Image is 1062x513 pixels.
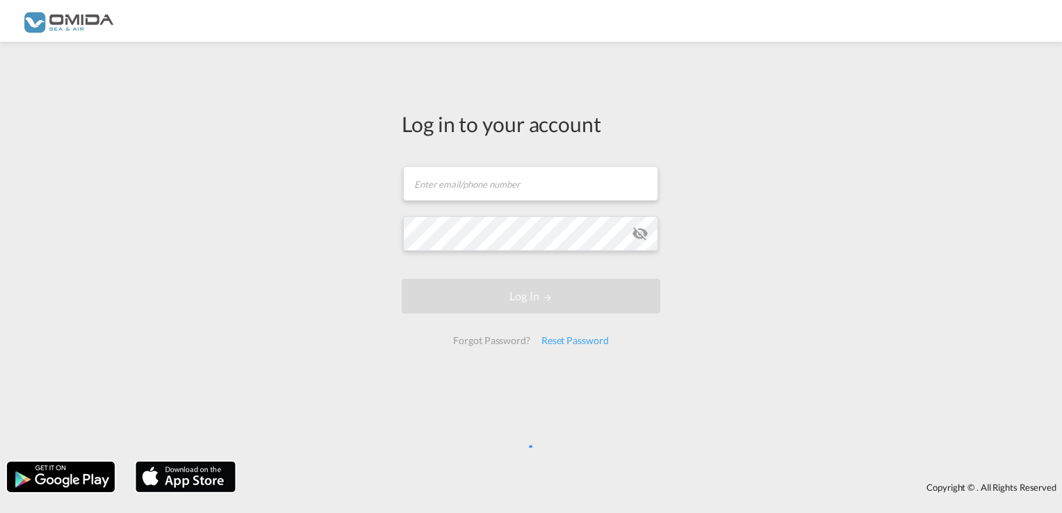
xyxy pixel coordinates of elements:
img: apple.png [134,460,237,494]
button: LOGIN [402,279,660,313]
img: google.png [6,460,116,494]
div: Forgot Password? [448,328,535,353]
div: Log in to your account [402,109,660,138]
div: Copyright © . All Rights Reserved [243,475,1062,499]
input: Enter email/phone number [403,166,658,201]
div: Reset Password [536,328,614,353]
md-icon: icon-eye-off [632,225,648,242]
img: 459c566038e111ed959c4fc4f0a4b274.png [21,6,115,37]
